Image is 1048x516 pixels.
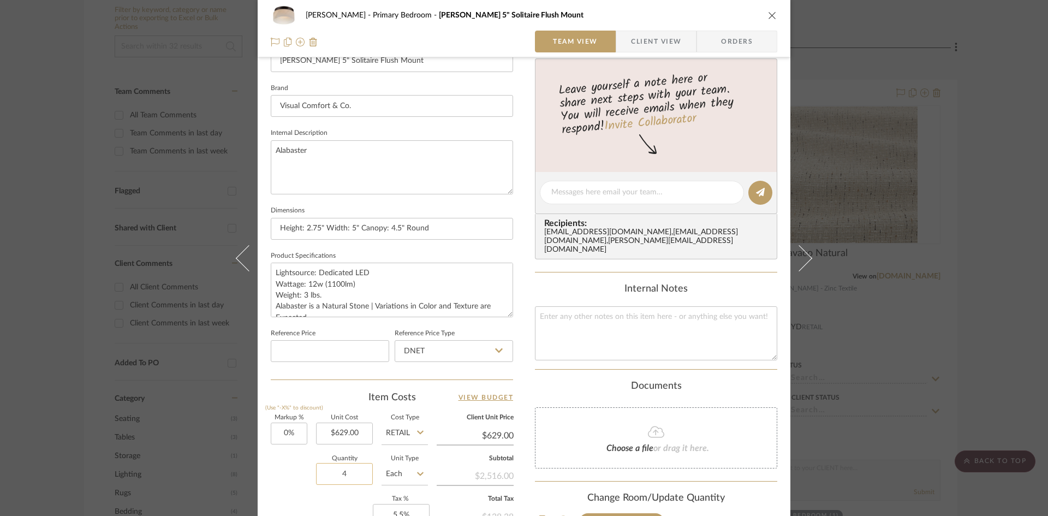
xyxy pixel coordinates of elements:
[382,415,428,420] label: Cost Type
[437,415,514,420] label: Client Unit Price
[373,11,439,19] span: Primary Bedroom
[437,496,514,502] label: Total Tax
[653,444,709,453] span: or drag it here.
[271,86,288,91] label: Brand
[544,218,772,228] span: Recipients:
[437,456,514,461] label: Subtotal
[604,109,697,137] a: Invite Collaborator
[535,493,777,505] div: Change Room/Update Quantity
[606,444,653,453] span: Choose a file
[271,331,315,336] label: Reference Price
[709,31,765,52] span: Orders
[271,4,297,26] img: 218fa751-edf6-48cf-aa9d-456c5d9bd85b_48x40.jpg
[271,218,513,240] input: Enter the dimensions of this item
[271,415,307,420] label: Markup %
[271,253,336,259] label: Product Specifications
[306,11,373,19] span: [PERSON_NAME]
[553,31,598,52] span: Team View
[395,331,455,336] label: Reference Price Type
[309,38,318,46] img: Remove from project
[271,208,305,213] label: Dimensions
[439,11,583,19] span: [PERSON_NAME] 5" Solitaire Flush Mount
[373,496,428,502] label: Tax %
[316,415,373,420] label: Unit Cost
[316,456,373,461] label: Quantity
[535,381,777,393] div: Documents
[631,31,681,52] span: Client View
[382,456,428,461] label: Unit Type
[437,465,514,485] div: $2,516.00
[458,391,514,404] a: View Budget
[544,228,772,254] div: [EMAIL_ADDRESS][DOMAIN_NAME] , [EMAIL_ADDRESS][DOMAIN_NAME] , [PERSON_NAME][EMAIL_ADDRESS][DOMAIN...
[271,391,513,404] div: Item Costs
[767,10,777,20] button: close
[534,66,779,139] div: Leave yourself a note here or share next steps with your team. You will receive emails when they ...
[271,50,513,72] input: Enter Item Name
[271,131,327,136] label: Internal Description
[535,283,777,295] div: Internal Notes
[271,95,513,117] input: Enter Brand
